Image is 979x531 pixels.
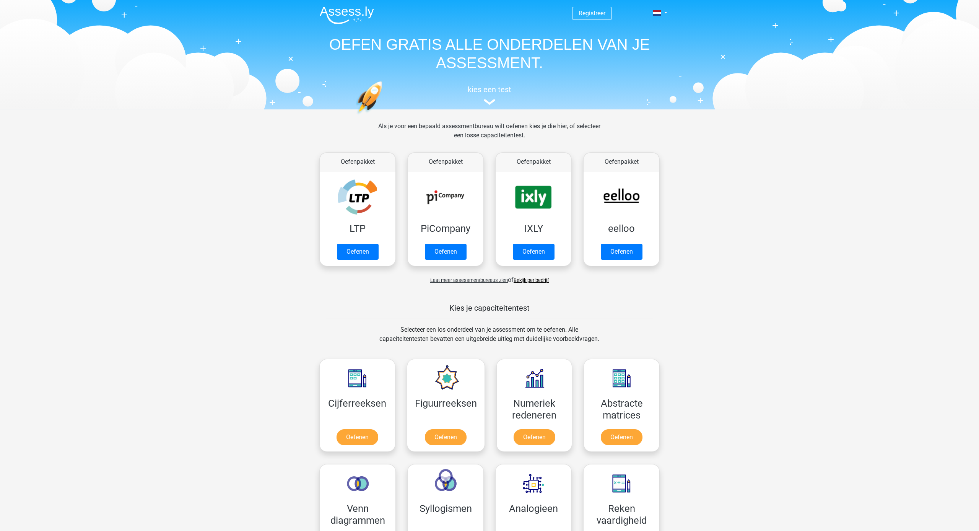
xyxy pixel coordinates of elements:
div: Selecteer een los onderdeel van je assessment om te oefenen. Alle capaciteitentesten bevatten een... [372,325,607,353]
a: Oefenen [425,244,467,260]
span: Laat meer assessmentbureaus zien [430,277,508,283]
img: oefenen [356,81,412,150]
a: Oefenen [337,244,379,260]
h5: Kies je capaciteitentest [326,303,653,313]
a: Oefenen [601,244,642,260]
div: Als je voor een bepaald assessmentbureau wilt oefenen kies je die hier, of selecteer een losse ca... [372,122,607,149]
a: Oefenen [337,429,378,445]
a: Oefenen [514,429,555,445]
a: Oefenen [425,429,467,445]
a: Oefenen [513,244,555,260]
img: Assessly [320,6,374,24]
img: assessment [484,99,495,105]
div: of [314,269,665,285]
a: Registreer [579,10,605,17]
h1: OEFEN GRATIS ALLE ONDERDELEN VAN JE ASSESSMENT. [314,35,665,72]
h5: kies een test [314,85,665,94]
a: Oefenen [601,429,642,445]
a: kies een test [314,85,665,105]
a: Bekijk per bedrijf [514,277,549,283]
